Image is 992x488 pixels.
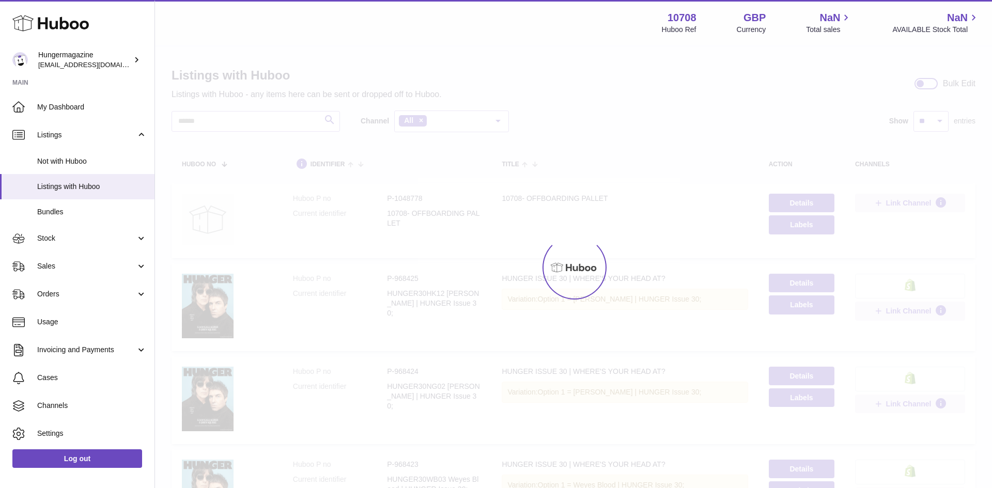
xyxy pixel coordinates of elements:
[38,50,131,70] div: Hungermagazine
[37,102,147,112] span: My Dashboard
[37,233,136,243] span: Stock
[37,345,136,355] span: Invoicing and Payments
[819,11,840,25] span: NaN
[37,289,136,299] span: Orders
[743,11,766,25] strong: GBP
[12,52,28,68] img: internalAdmin-10708@internal.huboo.com
[737,25,766,35] div: Currency
[12,449,142,468] a: Log out
[37,317,147,327] span: Usage
[37,130,136,140] span: Listings
[37,182,147,192] span: Listings with Huboo
[806,25,852,35] span: Total sales
[892,25,980,35] span: AVAILABLE Stock Total
[38,60,152,69] span: [EMAIL_ADDRESS][DOMAIN_NAME]
[37,156,147,166] span: Not with Huboo
[892,11,980,35] a: NaN AVAILABLE Stock Total
[37,429,147,438] span: Settings
[37,401,147,411] span: Channels
[662,25,696,35] div: Huboo Ref
[37,261,136,271] span: Sales
[947,11,968,25] span: NaN
[806,11,852,35] a: NaN Total sales
[668,11,696,25] strong: 10708
[37,207,147,217] span: Bundles
[37,373,147,383] span: Cases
